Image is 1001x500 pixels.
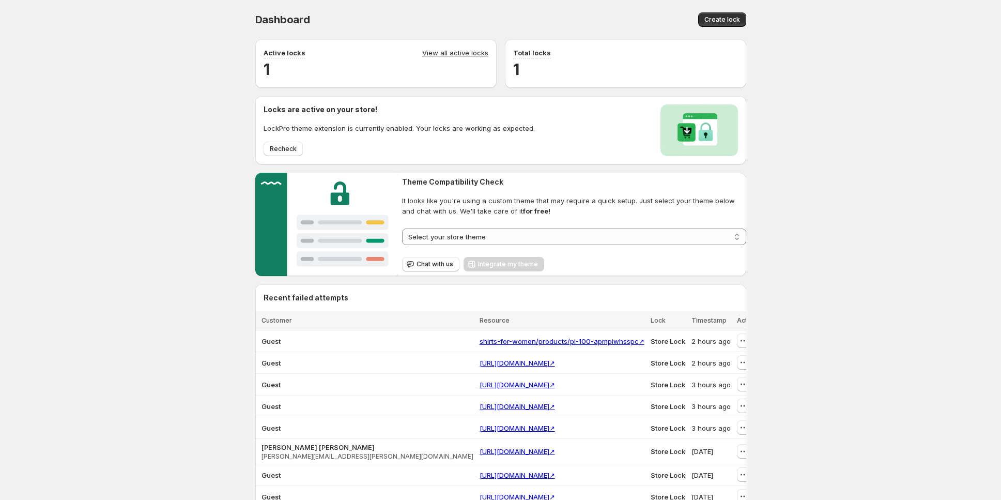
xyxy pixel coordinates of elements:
a: [URL][DOMAIN_NAME]↗ [480,402,555,411]
h2: Recent failed attempts [264,293,348,303]
span: Actions [737,316,760,324]
h2: Theme Compatibility Check [402,177,746,187]
p: LockPro theme extension is currently enabled. Your locks are working as expected. [264,123,535,133]
span: 3 hours ago [691,424,731,432]
span: It looks like you're using a custom theme that may require a quick setup. Just select your theme ... [402,195,746,216]
span: Chat with us [417,260,453,268]
span: Resource [480,316,510,324]
span: 2 hours ago [691,359,731,367]
a: [URL][DOMAIN_NAME]↗ [480,471,555,479]
button: Chat with us [402,257,459,271]
a: View all active locks [422,48,488,59]
span: Store Lock [651,359,685,367]
span: Guest [261,381,281,389]
span: Customer [261,316,292,324]
span: Recheck [270,145,297,153]
span: [PERSON_NAME][EMAIL_ADDRESS][PERSON_NAME][DOMAIN_NAME] [261,452,473,461]
a: [URL][DOMAIN_NAME]↗ [480,381,555,389]
button: Create lock [698,12,746,27]
span: Guest [261,359,281,367]
span: Guest [261,471,281,479]
a: [URL][DOMAIN_NAME]↗ [480,424,555,432]
h2: 1 [264,59,488,80]
span: Guest [261,402,281,411]
a: shirts-for-women/products/pi-100-apmpiwhsspc↗ [480,337,644,345]
img: Customer support [255,173,398,276]
span: 3 hours ago [691,402,731,411]
span: Lock [651,316,666,324]
span: Guest [261,424,281,432]
span: [PERSON_NAME] [PERSON_NAME] [261,442,473,452]
span: Store Lock [651,381,685,389]
h2: Locks are active on your store! [264,104,535,115]
p: Total locks [513,48,551,58]
span: Create lock [704,16,740,24]
span: [DATE] [691,471,713,479]
button: Recheck [264,142,303,156]
span: Store Lock [651,424,685,432]
strong: for free! [523,207,550,215]
span: Store Lock [651,447,685,456]
a: [URL][DOMAIN_NAME]↗ [480,447,555,456]
span: 3 hours ago [691,381,731,389]
span: Timestamp [691,316,727,324]
span: Guest [261,337,281,345]
span: [DATE] [691,447,713,456]
span: Dashboard [255,13,310,26]
a: [URL][DOMAIN_NAME]↗ [480,359,555,367]
span: 2 hours ago [691,337,731,345]
span: Store Lock [651,402,685,411]
h2: 1 [513,59,738,80]
p: Active locks [264,48,305,58]
img: Locks activated [660,104,738,156]
span: Store Lock [651,337,685,345]
span: Store Lock [651,471,685,479]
